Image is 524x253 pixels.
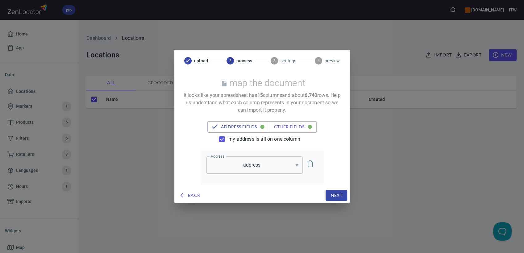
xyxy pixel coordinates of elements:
h2: map the document [229,77,305,89]
text: 4 [317,59,319,63]
strong: 6,740 [305,92,317,98]
text: 2 [229,59,231,63]
button: Next [326,190,347,201]
text: 3 [273,59,275,63]
span: process [236,58,252,64]
span: settings [281,58,296,64]
span: Next [331,192,342,199]
button: address fields [207,121,269,133]
div: address [206,156,303,174]
button: delete [303,156,318,171]
p: It looks like your spreadsheet has column s and about row s . Help us understand what each column... [182,92,342,114]
span: my address is all on one column [228,135,300,143]
strong: 15 [257,92,263,98]
button: Back [177,190,203,201]
div: outlined secondary button group [207,121,317,133]
span: other fields [274,123,312,131]
span: Back [179,192,201,199]
button: other fields [269,121,317,133]
span: upload [194,58,208,64]
span: preview [325,58,340,64]
span: address fields [212,123,264,131]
